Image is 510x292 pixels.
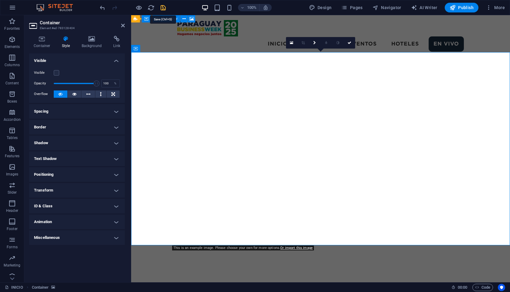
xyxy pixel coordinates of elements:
h4: Background [77,36,109,49]
h4: Style [57,36,77,49]
span: : [462,285,463,290]
h4: Positioning [29,167,125,182]
button: AI Writer [409,3,440,12]
a: Greyscale [332,37,344,49]
h4: Animation [29,215,125,229]
span: 00 00 [458,284,467,291]
span: Publish [450,5,474,11]
p: Slider [8,190,17,195]
h4: Border [29,120,125,134]
h6: 100% [247,4,257,11]
p: Favorites [4,26,20,31]
p: Tables [7,135,18,140]
h4: Miscellaneous [29,230,125,245]
button: save [159,4,167,11]
h6: Session time [451,284,467,291]
h4: Spacing [29,104,125,119]
button: undo [99,4,106,11]
button: 100% [238,4,260,11]
span: Container [162,17,178,21]
h4: Text Shadow [29,151,125,166]
button: Click here to leave preview mode and continue editing [135,4,142,11]
span: Design [309,5,332,11]
span: More [486,5,505,11]
p: Elements [5,44,20,49]
h4: Visible [29,53,125,64]
button: Design [307,3,334,12]
h2: Container [40,20,125,25]
h4: ID & Class [29,199,125,213]
img: Editor Logo [35,4,80,11]
i: Undo: Define viewports on which this element should be visible. (Ctrl+Z) [99,4,106,11]
p: Images [6,172,19,177]
p: Marketing [4,263,20,268]
nav: breadcrumb [32,284,55,291]
span: Click to select. Double-click to edit [32,284,49,291]
a: Select files from the file manager, stock photos, or upload file(s) [286,37,297,49]
p: Footer [7,226,18,231]
button: Publish [445,3,478,12]
label: Visible [34,69,54,76]
span: Code [475,284,490,291]
a: Confirm ( ⌘ ⏎ ) [344,37,355,49]
button: Pages [339,3,365,12]
p: Header [6,208,18,213]
a: Crop mode [297,37,309,49]
button: Usercentrics [498,284,505,291]
i: Reload page [148,4,155,11]
div: % [111,80,120,87]
a: Or import this image [280,246,313,250]
h4: Container [29,36,57,49]
label: Opacity [34,82,54,85]
h3: Element #ed-783128404 [40,25,113,31]
a: Blur [321,37,332,49]
button: More [483,3,507,12]
h4: Shadow [29,136,125,150]
a: Click to cancel selection. Double-click to open Pages [5,284,23,291]
span: Navigator [372,5,401,11]
div: This is an example image. Please choose your own for more options. [172,246,314,250]
h4: Transform [29,183,125,198]
p: Features [5,154,19,158]
button: Navigator [370,3,404,12]
span: AI Writer [411,5,437,11]
p: Boxes [7,99,17,104]
span: Pages [341,5,362,11]
label: Overflow [34,90,54,98]
p: Forms [7,245,18,250]
a: Change orientation [309,37,321,49]
i: On resize automatically adjust zoom level to fit chosen device. [263,5,268,10]
button: reload [147,4,155,11]
p: Columns [5,63,20,67]
p: Content [5,81,19,86]
button: Code [472,284,493,291]
div: Design (Ctrl+Alt+Y) [307,3,334,12]
h4: Link [109,36,125,49]
p: Accordion [4,117,21,122]
i: This element contains a background [51,286,55,289]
